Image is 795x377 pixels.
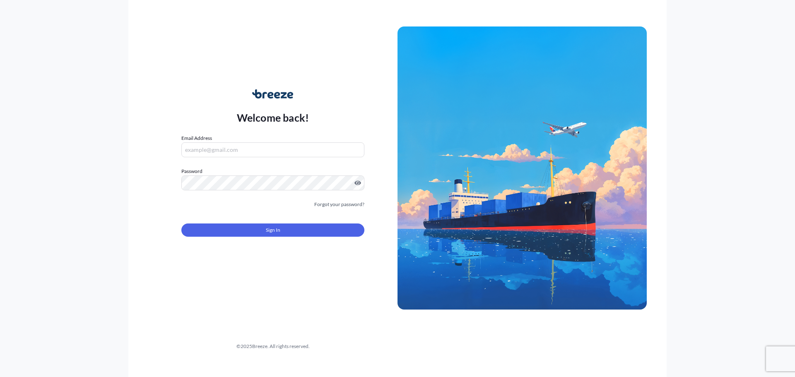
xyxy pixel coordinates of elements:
button: Sign In [181,223,364,237]
button: Show password [354,180,361,186]
a: Forgot your password? [314,200,364,209]
p: Welcome back! [237,111,309,124]
label: Email Address [181,134,212,142]
label: Password [181,167,364,175]
div: © 2025 Breeze. All rights reserved. [148,342,397,351]
img: Ship illustration [397,26,647,310]
span: Sign In [266,226,280,234]
input: example@gmail.com [181,142,364,157]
